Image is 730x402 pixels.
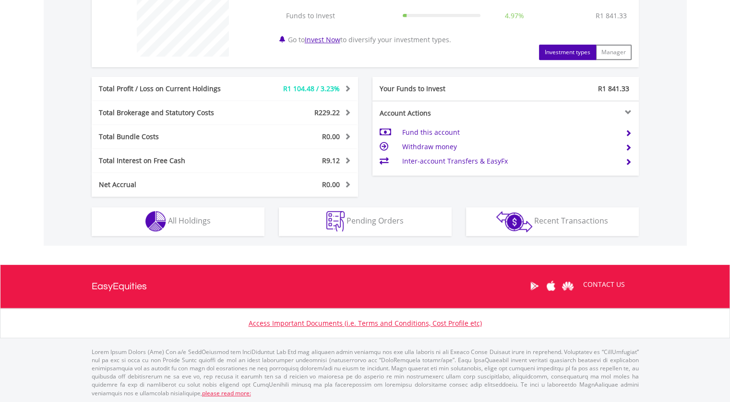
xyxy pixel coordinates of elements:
[372,84,506,94] div: Your Funds to Invest
[92,132,247,142] div: Total Bundle Costs
[92,84,247,94] div: Total Profit / Loss on Current Holdings
[92,180,247,189] div: Net Accrual
[145,211,166,232] img: holdings-wht.png
[92,108,247,118] div: Total Brokerage and Statutory Costs
[202,389,251,397] a: please read more:
[326,211,345,232] img: pending_instructions-wht.png
[305,35,340,44] a: Invest Now
[485,6,544,25] td: 4.97%
[347,215,404,226] span: Pending Orders
[591,6,632,25] td: R1 841.33
[539,45,596,60] button: Investment types
[168,215,211,226] span: All Holdings
[402,140,617,154] td: Withdraw money
[543,271,560,301] a: Apple
[281,6,398,25] td: Funds to Invest
[598,84,629,93] span: R1 841.33
[92,156,247,166] div: Total Interest on Free Cash
[402,125,617,140] td: Fund this account
[322,132,340,141] span: R0.00
[402,154,617,168] td: Inter-account Transfers & EasyFx
[596,45,632,60] button: Manager
[314,108,340,117] span: R229.22
[466,207,639,236] button: Recent Transactions
[322,156,340,165] span: R9.12
[526,271,543,301] a: Google Play
[576,271,632,298] a: CONTACT US
[496,211,532,232] img: transactions-zar-wht.png
[92,348,639,397] p: Lorem Ipsum Dolors (Ame) Con a/e SeddOeiusmod tem InciDiduntut Lab Etd mag aliquaen admin veniamq...
[92,265,147,308] a: EasyEquities
[534,215,608,226] span: Recent Transactions
[92,207,264,236] button: All Holdings
[249,319,482,328] a: Access Important Documents (i.e. Terms and Conditions, Cost Profile etc)
[283,84,340,93] span: R1 104.48 / 3.23%
[560,271,576,301] a: Huawei
[322,180,340,189] span: R0.00
[372,108,506,118] div: Account Actions
[279,207,452,236] button: Pending Orders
